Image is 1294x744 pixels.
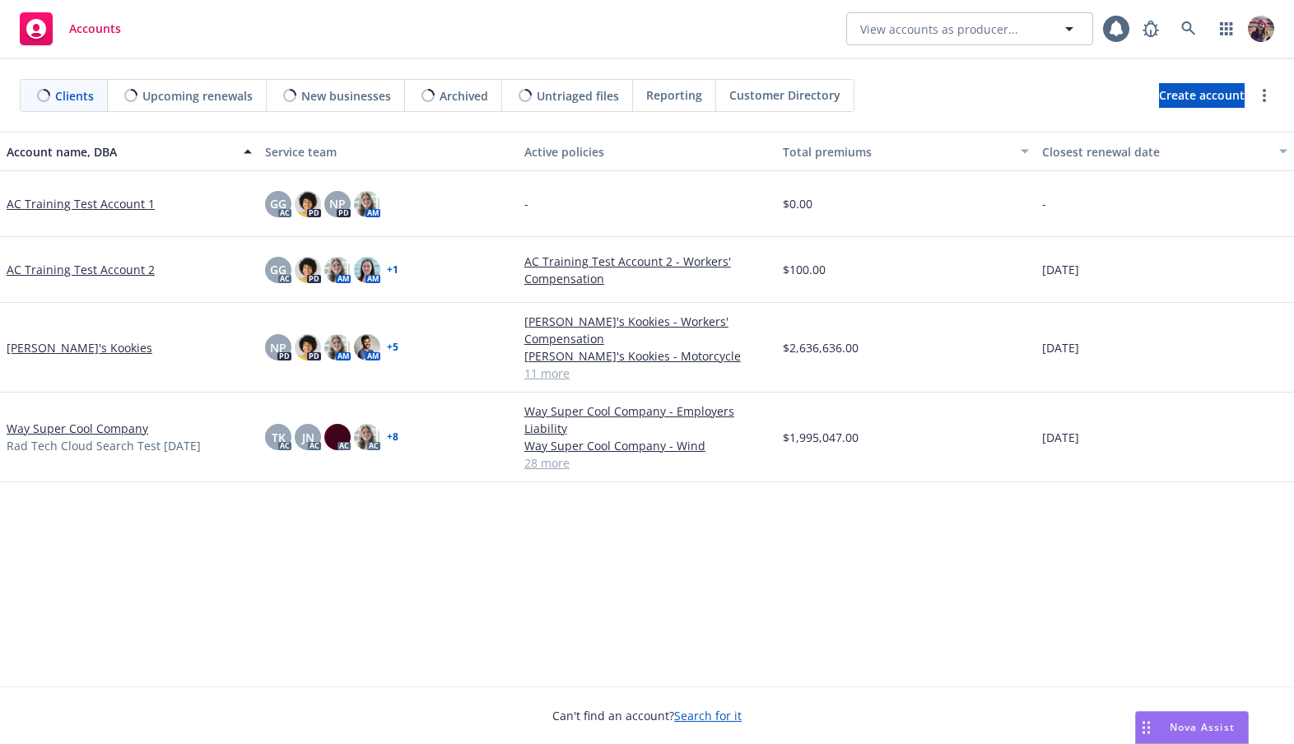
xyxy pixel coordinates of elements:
[387,265,398,275] a: + 1
[1042,261,1079,278] span: [DATE]
[1170,720,1235,734] span: Nova Assist
[295,334,321,360] img: photo
[324,257,351,283] img: photo
[646,86,702,104] span: Reporting
[1134,12,1167,45] a: Report a Bug
[7,261,155,278] a: AC Training Test Account 2
[552,707,742,724] span: Can't find an account?
[524,437,770,454] a: Way Super Cool Company - Wind
[295,191,321,217] img: photo
[1042,429,1079,446] span: [DATE]
[270,195,286,212] span: GG
[537,87,619,105] span: Untriaged files
[324,424,351,450] img: photo
[524,195,528,212] span: -
[354,424,380,450] img: photo
[783,429,859,446] span: $1,995,047.00
[524,143,770,160] div: Active policies
[524,365,770,382] a: 11 more
[258,132,517,171] button: Service team
[387,432,398,442] a: + 8
[1042,195,1046,212] span: -
[324,334,351,360] img: photo
[13,6,128,52] a: Accounts
[783,195,812,212] span: $0.00
[7,143,234,160] div: Account name, DBA
[776,132,1035,171] button: Total premiums
[846,12,1093,45] button: View accounts as producer...
[1159,83,1245,108] a: Create account
[1036,132,1294,171] button: Closest renewal date
[1136,712,1157,743] div: Drag to move
[387,342,398,352] a: + 5
[524,402,770,437] a: Way Super Cool Company - Employers Liability
[1042,143,1269,160] div: Closest renewal date
[1042,339,1079,356] span: [DATE]
[524,313,770,347] a: [PERSON_NAME]'s Kookies - Workers' Compensation
[295,257,321,283] img: photo
[729,86,840,104] span: Customer Directory
[265,143,510,160] div: Service team
[272,429,286,446] span: TK
[1159,80,1245,111] span: Create account
[301,87,391,105] span: New businesses
[142,87,253,105] span: Upcoming renewals
[354,191,380,217] img: photo
[1254,86,1274,105] a: more
[270,261,286,278] span: GG
[1210,12,1243,45] a: Switch app
[55,87,94,105] span: Clients
[860,21,1018,38] span: View accounts as producer...
[69,22,121,35] span: Accounts
[1135,711,1249,744] button: Nova Assist
[354,334,380,360] img: photo
[7,437,201,454] span: Rad Tech Cloud Search Test [DATE]
[524,454,770,472] a: 28 more
[1172,12,1205,45] a: Search
[440,87,488,105] span: Archived
[7,195,155,212] a: AC Training Test Account 1
[1248,16,1274,42] img: photo
[783,339,859,356] span: $2,636,636.00
[783,261,826,278] span: $100.00
[524,347,770,365] a: [PERSON_NAME]'s Kookies - Motorcycle
[783,143,1010,160] div: Total premiums
[7,339,152,356] a: [PERSON_NAME]'s Kookies
[354,257,380,283] img: photo
[270,339,286,356] span: NP
[518,132,776,171] button: Active policies
[674,708,742,723] a: Search for it
[302,429,314,446] span: JN
[329,195,346,212] span: NP
[7,420,148,437] a: Way Super Cool Company
[524,253,770,287] a: AC Training Test Account 2 - Workers' Compensation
